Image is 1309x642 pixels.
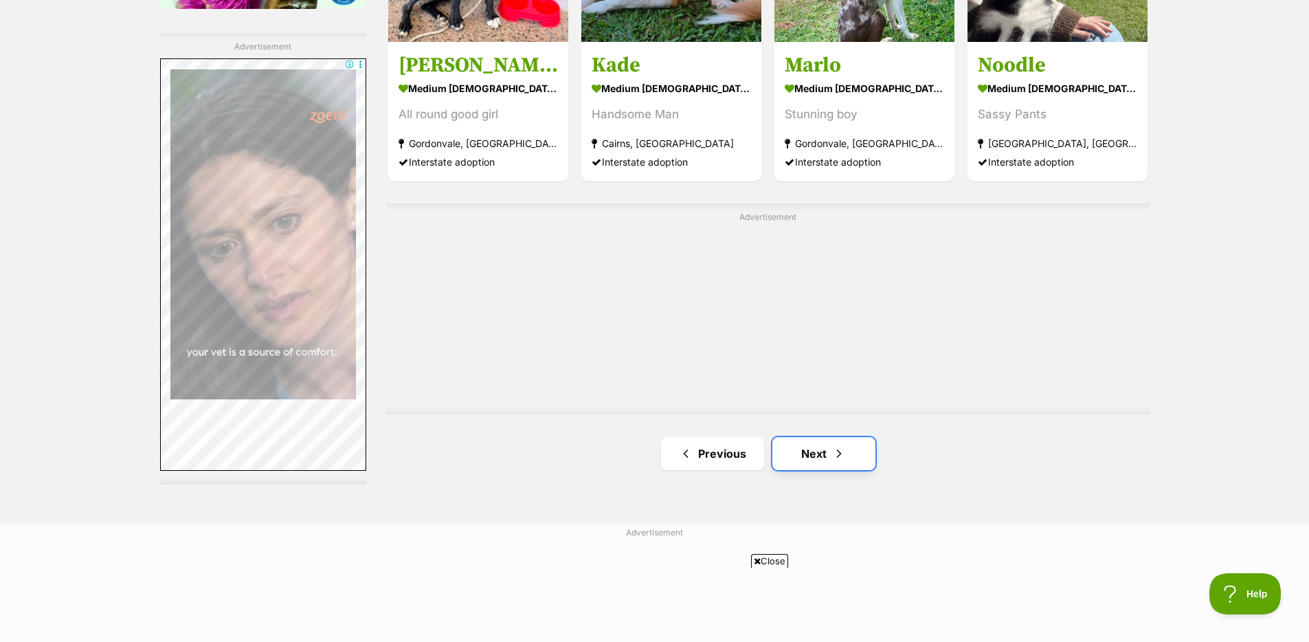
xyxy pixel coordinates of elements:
div: Interstate adoption [399,153,558,171]
div: Interstate adoption [592,153,751,171]
strong: Cairns, [GEOGRAPHIC_DATA] [592,134,751,153]
div: All round good girl [399,105,558,124]
div: Stunning boy [785,105,944,124]
div: Sassy Pants [978,105,1137,124]
iframe: Advertisement [435,229,1101,401]
nav: Pagination [387,437,1150,470]
div: Interstate adoption [785,153,944,171]
strong: [GEOGRAPHIC_DATA], [GEOGRAPHIC_DATA] [978,134,1137,153]
h3: Noodle [978,52,1137,78]
iframe: Help Scout Beacon - Open [1209,573,1282,615]
iframe: Advertisement [322,573,988,635]
iframe: Advertisement [160,58,366,471]
a: Noodle medium [DEMOGRAPHIC_DATA] Dog Sassy Pants [GEOGRAPHIC_DATA], [GEOGRAPHIC_DATA] Interstate ... [967,42,1148,181]
div: Advertisement [387,203,1150,414]
strong: medium [DEMOGRAPHIC_DATA] Dog [978,78,1137,98]
h3: [PERSON_NAME] [399,52,558,78]
a: Next page [772,437,875,470]
a: Marlo medium [DEMOGRAPHIC_DATA] Dog Stunning boy Gordonvale, [GEOGRAPHIC_DATA] Interstate adoption [774,42,954,181]
div: Advertisement [160,33,366,485]
a: [PERSON_NAME] medium [DEMOGRAPHIC_DATA] Dog All round good girl Gordonvale, [GEOGRAPHIC_DATA] Int... [388,42,568,181]
h3: Marlo [785,52,944,78]
strong: medium [DEMOGRAPHIC_DATA] Dog [785,78,944,98]
div: Interstate adoption [978,153,1137,171]
strong: Gordonvale, [GEOGRAPHIC_DATA] [785,134,944,153]
h3: Kade [592,52,751,78]
strong: medium [DEMOGRAPHIC_DATA] Dog [592,78,751,98]
a: Previous page [661,437,764,470]
a: Kade medium [DEMOGRAPHIC_DATA] Dog Handsome Man Cairns, [GEOGRAPHIC_DATA] Interstate adoption [581,42,761,181]
strong: medium [DEMOGRAPHIC_DATA] Dog [399,78,558,98]
div: Handsome Man [592,105,751,124]
span: Close [751,554,788,568]
strong: Gordonvale, [GEOGRAPHIC_DATA] [399,134,558,153]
